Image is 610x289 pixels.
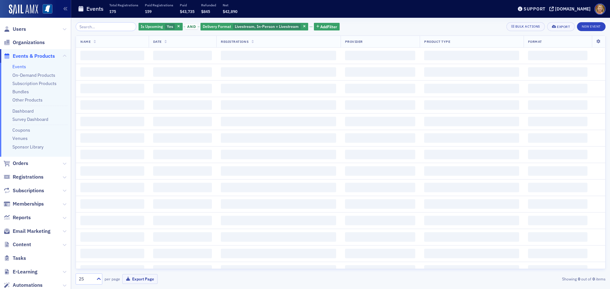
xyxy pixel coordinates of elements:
[528,249,587,258] span: ‌
[528,84,587,93] span: ‌
[528,265,587,275] span: ‌
[424,166,519,176] span: ‌
[13,282,43,289] span: Automations
[153,166,212,176] span: ‌
[86,5,104,13] h1: Events
[594,3,606,15] span: Profile
[201,3,216,7] p: Refunded
[3,39,45,46] a: Organizations
[80,100,144,110] span: ‌
[3,187,44,194] a: Subscriptions
[221,216,336,225] span: ‌
[577,22,606,31] button: New Event
[528,51,587,60] span: ‌
[3,26,26,33] a: Users
[221,183,336,192] span: ‌
[3,53,55,60] a: Events & Products
[221,199,336,209] span: ‌
[345,183,415,192] span: ‌
[153,117,212,126] span: ‌
[3,241,31,248] a: Content
[320,24,337,30] span: Add Filter
[345,51,415,60] span: ‌
[80,39,91,44] span: Name
[153,51,212,60] span: ‌
[314,23,340,31] button: AddFilter
[12,108,34,114] a: Dashboard
[13,53,55,60] span: Events & Products
[109,9,116,14] span: 175
[424,133,519,143] span: ‌
[105,276,120,282] label: per page
[80,67,144,77] span: ‌
[424,232,519,242] span: ‌
[221,67,336,77] span: ‌
[12,127,30,133] a: Coupons
[80,265,144,275] span: ‌
[345,100,415,110] span: ‌
[80,216,144,225] span: ‌
[549,7,593,11] button: [DOMAIN_NAME]
[528,117,587,126] span: ‌
[221,100,336,110] span: ‌
[424,117,519,126] span: ‌
[141,24,163,29] span: Is Upcoming
[345,249,415,258] span: ‌
[221,150,336,159] span: ‌
[12,81,57,86] a: Subscription Products
[424,84,519,93] span: ‌
[80,84,144,93] span: ‌
[424,249,519,258] span: ‌
[12,72,55,78] a: On-Demand Products
[506,22,545,31] button: Bulk Actions
[424,265,519,275] span: ‌
[345,265,415,275] span: ‌
[424,150,519,159] span: ‌
[345,232,415,242] span: ‌
[12,135,28,141] a: Venues
[555,6,591,12] div: [DOMAIN_NAME]
[524,6,546,12] div: Support
[80,232,144,242] span: ‌
[43,4,52,14] img: SailAMX
[13,268,37,275] span: E-Learning
[424,199,519,209] span: ‌
[577,23,606,29] a: New Event
[424,39,450,44] span: Product Type
[139,23,183,31] div: Yes
[223,9,237,14] span: $42,890
[3,160,28,167] a: Orders
[80,249,144,258] span: ‌
[12,144,44,150] a: Sponsor Library
[424,183,519,192] span: ‌
[591,276,596,282] strong: 0
[345,166,415,176] span: ‌
[38,4,52,15] a: View Homepage
[3,268,37,275] a: E-Learning
[12,116,48,122] a: Survey Dashboard
[80,183,144,192] span: ‌
[221,166,336,176] span: ‌
[203,24,231,29] span: Delivery Format
[145,3,173,7] p: Paid Registrations
[153,39,162,44] span: Date
[221,249,336,258] span: ‌
[122,274,158,284] button: Export Page
[221,232,336,242] span: ‌
[180,3,194,7] p: Paid
[424,67,519,77] span: ‌
[3,214,31,221] a: Reports
[3,200,44,207] a: Memberships
[3,174,44,181] a: Registrations
[528,166,587,176] span: ‌
[145,9,152,14] span: 159
[13,255,26,262] span: Tasks
[80,51,144,60] span: ‌
[153,84,212,93] span: ‌
[76,22,136,31] input: Search…
[167,24,173,29] span: Yes
[13,174,44,181] span: Registrations
[547,22,575,31] button: Export
[13,241,31,248] span: Content
[9,4,38,15] img: SailAMX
